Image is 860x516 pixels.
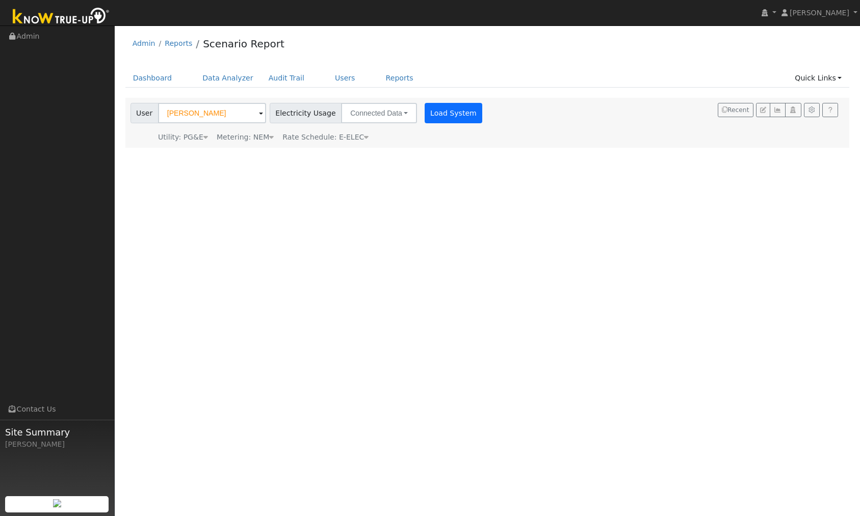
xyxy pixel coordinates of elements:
[822,103,838,117] a: Help Link
[125,69,180,88] a: Dashboard
[756,103,770,117] button: Edit User
[8,6,115,29] img: Know True-Up
[261,69,312,88] a: Audit Trail
[158,103,266,123] input: Select a User
[165,39,192,47] a: Reports
[5,425,109,439] span: Site Summary
[327,69,363,88] a: Users
[718,103,753,117] button: Recent
[425,103,483,123] button: Load System
[53,499,61,507] img: retrieve
[131,103,159,123] span: User
[787,69,849,88] a: Quick Links
[270,103,342,123] span: Electricity Usage
[790,9,849,17] span: [PERSON_NAME]
[770,103,786,117] button: Multi-Series Graph
[217,132,274,143] div: Metering: NEM
[158,132,208,143] div: Utility: PG&E
[282,133,369,141] span: Alias: HETOUD
[804,103,820,117] button: Settings
[133,39,155,47] a: Admin
[785,103,801,117] button: Login As
[5,439,109,450] div: [PERSON_NAME]
[195,69,261,88] a: Data Analyzer
[203,38,284,50] a: Scenario Report
[341,103,417,123] button: Connected Data
[378,69,421,88] a: Reports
